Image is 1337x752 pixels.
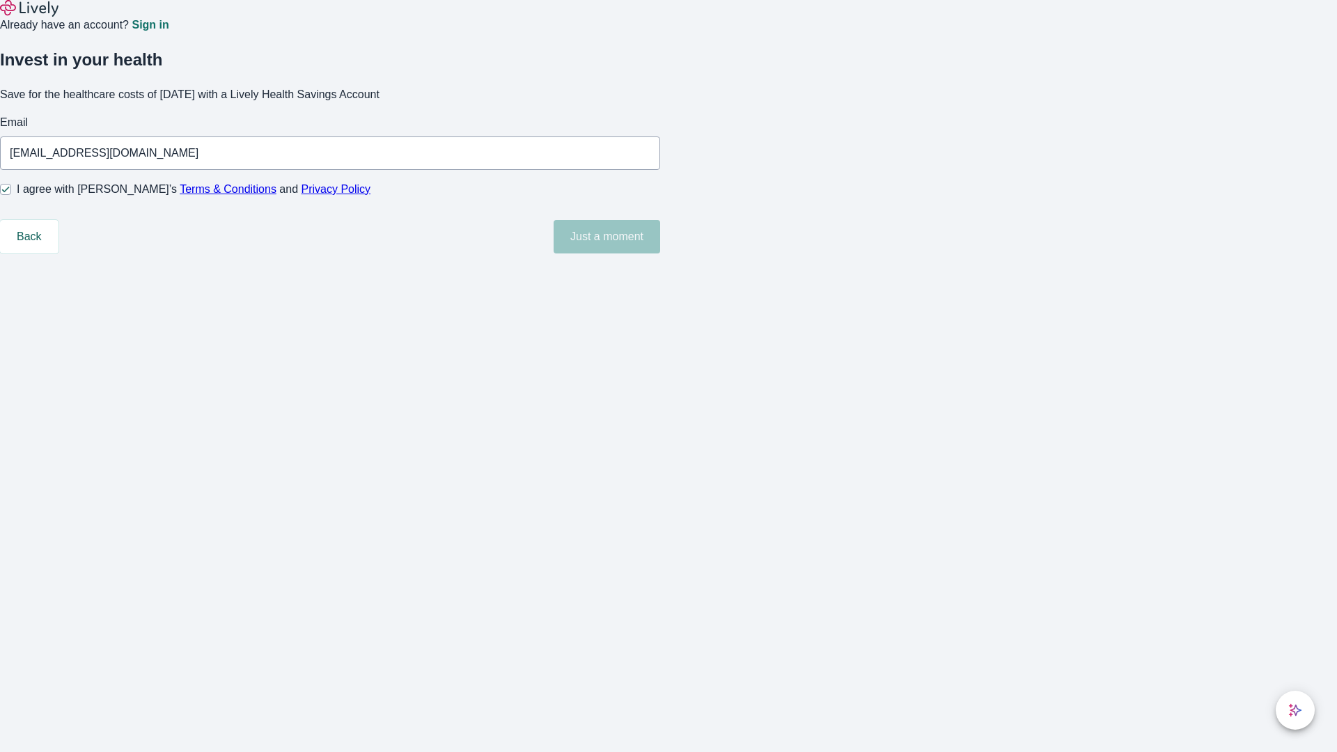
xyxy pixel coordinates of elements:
button: chat [1276,691,1315,730]
a: Privacy Policy [302,183,371,195]
a: Sign in [132,19,169,31]
span: I agree with [PERSON_NAME]’s and [17,181,370,198]
svg: Lively AI Assistant [1288,703,1302,717]
a: Terms & Conditions [180,183,276,195]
